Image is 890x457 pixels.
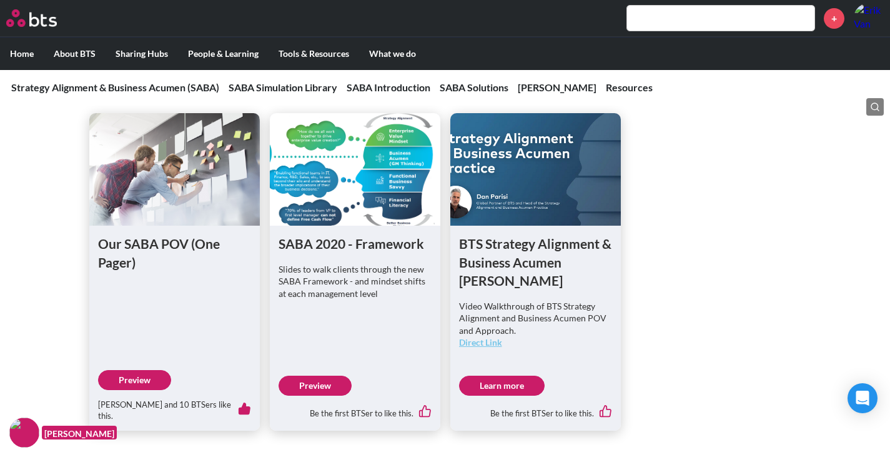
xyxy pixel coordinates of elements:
div: Be the first BTSer to like this. [279,396,432,422]
a: Preview [279,376,352,396]
a: [PERSON_NAME] [518,81,596,93]
a: SABA Simulation Library [229,81,337,93]
a: Profile [854,3,884,33]
p: Video Walkthrough of BTS Strategy Alignment and Business Acumen POV and Approach. [459,300,612,349]
img: BTS Logo [6,9,57,27]
h1: SABA 2020 - Framework [279,234,432,253]
h1: Our SABA POV (One Pager) [98,234,251,271]
label: Sharing Hubs [106,38,178,70]
img: Erik Van Elderen [854,3,884,33]
label: People & Learning [178,38,269,70]
img: F [9,418,39,448]
figcaption: [PERSON_NAME] [42,426,117,440]
a: SABA Introduction [347,81,430,93]
a: Go home [6,9,80,27]
div: Be the first BTSer to like this. [459,396,612,422]
label: What we do [359,38,426,70]
a: + [824,8,844,29]
label: Tools & Resources [269,38,359,70]
a: Direct Link [459,337,502,348]
div: Open Intercom Messenger [848,383,878,413]
a: Preview [98,370,171,390]
a: Learn more [459,376,545,396]
label: About BTS [44,38,106,70]
a: Resources [606,81,653,93]
a: SABA Solutions [440,81,508,93]
div: [PERSON_NAME] and 10 BTSers like this. [98,390,251,421]
h1: BTS Strategy Alignment & Business Acumen [PERSON_NAME] [459,234,612,289]
p: Slides to walk clients through the new SABA Framework - and mindset shifts at each management level [279,263,432,300]
a: Strategy Alignment & Business Acumen (SABA) [11,81,219,93]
